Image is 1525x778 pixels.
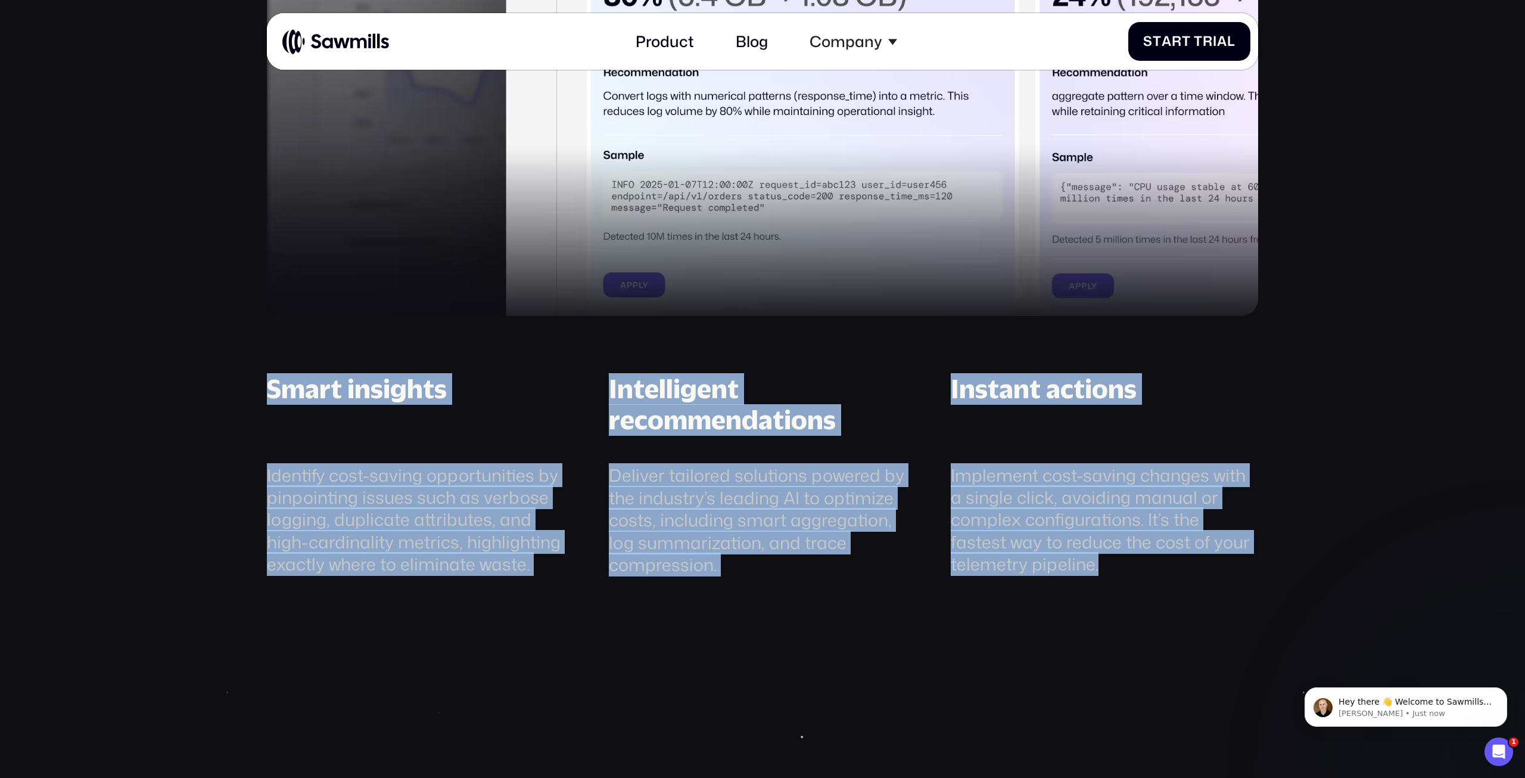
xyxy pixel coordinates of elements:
div: Company [798,21,908,62]
div: Smart insights [267,373,447,436]
span: t [1182,33,1191,49]
span: i [1213,33,1217,49]
div: Intelligent recommendations [609,373,916,436]
span: a [1217,33,1227,49]
div: Company [810,32,882,51]
span: T [1194,33,1203,49]
a: StartTrial [1128,22,1250,61]
span: a [1162,33,1172,49]
div: Identify cost-saving opportunities by pinpointing issues such as verbose logging, duplicate attri... [267,464,574,576]
a: Product [624,21,705,62]
a: Blog [724,21,779,62]
div: Deliver tailored solutions powered by the industry’s leading AI to optimize costs, including smar... [609,464,916,576]
span: r [1172,33,1182,49]
span: r [1203,33,1213,49]
iframe: Intercom live chat [1484,737,1513,766]
span: l [1227,33,1235,49]
span: 1 [1509,737,1518,747]
div: Instant actions [951,373,1137,436]
iframe: Intercom notifications message [1287,662,1525,746]
div: Implement cost-saving changes with a single click, avoiding manual or complex configurations. It’... [951,464,1258,576]
span: t [1153,33,1162,49]
span: S [1143,33,1153,49]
